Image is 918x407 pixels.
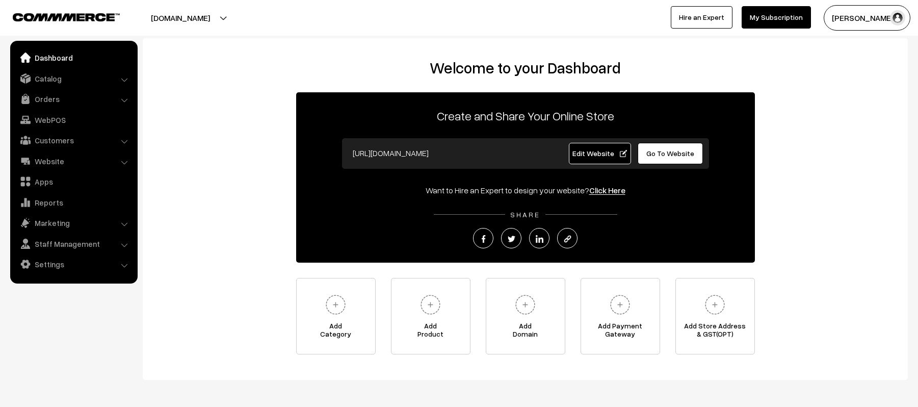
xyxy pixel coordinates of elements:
a: Edit Website [569,143,631,164]
button: [DOMAIN_NAME] [115,5,246,31]
span: Add Domain [486,322,565,342]
img: plus.svg [322,291,350,319]
a: Orders [13,90,134,108]
a: Settings [13,255,134,273]
a: Reports [13,193,134,212]
a: AddDomain [486,278,565,354]
span: Add Product [391,322,470,342]
img: plus.svg [606,291,634,319]
a: Add PaymentGateway [581,278,660,354]
a: Hire an Expert [671,6,732,29]
span: Add Category [297,322,375,342]
span: Add Payment Gateway [581,322,660,342]
span: Go To Website [646,149,694,158]
p: Create and Share Your Online Store [296,107,755,125]
span: SHARE [505,210,545,219]
a: AddProduct [391,278,470,354]
a: WebPOS [13,111,134,129]
a: Dashboard [13,48,134,67]
a: Customers [13,131,134,149]
a: Marketing [13,214,134,232]
img: plus.svg [511,291,539,319]
img: plus.svg [701,291,729,319]
a: COMMMERCE [13,10,102,22]
span: Add Store Address & GST(OPT) [676,322,754,342]
div: Want to Hire an Expert to design your website? [296,184,755,196]
a: Catalog [13,69,134,88]
img: plus.svg [416,291,444,319]
button: [PERSON_NAME] [824,5,910,31]
a: My Subscription [742,6,811,29]
a: Add Store Address& GST(OPT) [675,278,755,354]
a: Go To Website [638,143,703,164]
img: COMMMERCE [13,13,120,21]
img: user [890,10,905,26]
span: Edit Website [572,149,627,158]
a: Click Here [589,185,625,195]
a: Staff Management [13,235,134,253]
a: Website [13,152,134,170]
a: Apps [13,172,134,191]
h2: Welcome to your Dashboard [153,59,898,77]
a: AddCategory [296,278,376,354]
